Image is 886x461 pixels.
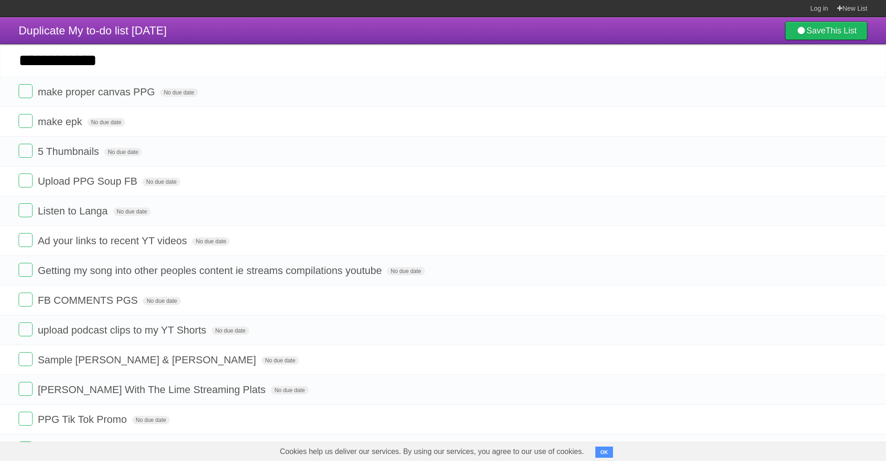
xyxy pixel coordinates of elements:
[160,88,198,97] span: No due date
[19,233,33,247] label: Done
[38,86,157,98] span: make proper canvas PPG
[38,235,189,247] span: Ad your links to recent YT videos
[113,207,151,216] span: No due date
[19,322,33,336] label: Done
[143,297,180,305] span: No due date
[38,294,140,306] span: FB COMMENTS PGS
[38,175,140,187] span: Upload PPG Soup FB
[19,203,33,217] label: Done
[785,21,867,40] a: SaveThis List
[142,178,180,186] span: No due date
[87,118,125,127] span: No due date
[595,447,613,458] button: OK
[19,441,33,455] label: Done
[132,416,170,424] span: No due date
[271,386,308,394] span: No due date
[192,237,230,246] span: No due date
[38,116,84,127] span: make epk
[19,382,33,396] label: Done
[261,356,299,365] span: No due date
[38,324,208,336] span: upload podcast clips to my YT Shorts
[271,442,593,461] span: Cookies help us deliver our services. By using our services, you agree to our use of cookies.
[19,352,33,366] label: Done
[38,414,129,425] span: PPG Tik Tok Promo
[826,26,857,35] b: This List
[19,412,33,426] label: Done
[38,205,110,217] span: Listen to Langa
[19,84,33,98] label: Done
[38,354,258,366] span: Sample [PERSON_NAME] & [PERSON_NAME]
[19,144,33,158] label: Done
[387,267,425,275] span: No due date
[38,265,384,276] span: Getting my song into other peoples content ie streams compilations youtube
[212,327,249,335] span: No due date
[38,384,268,395] span: [PERSON_NAME] With The Lime Streaming Plats
[38,146,101,157] span: 5 Thumbnails
[19,114,33,128] label: Done
[19,24,167,37] span: Duplicate My to-do list [DATE]
[19,293,33,307] label: Done
[19,263,33,277] label: Done
[19,174,33,187] label: Done
[104,148,142,156] span: No due date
